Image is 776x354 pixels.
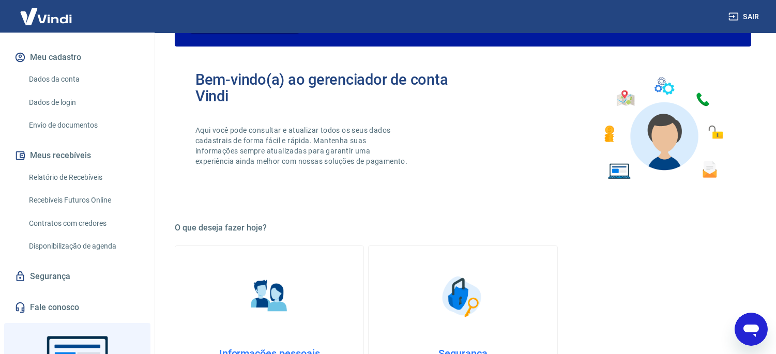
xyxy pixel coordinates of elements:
a: Envio de documentos [25,115,142,136]
a: Fale conosco [12,296,142,319]
button: Meus recebíveis [12,144,142,167]
img: Imagem de um avatar masculino com diversos icones exemplificando as funcionalidades do gerenciado... [595,71,731,186]
button: Meu cadastro [12,46,142,69]
h2: Bem-vindo(a) ao gerenciador de conta Vindi [195,71,463,104]
a: Disponibilização de agenda [25,236,142,257]
a: Relatório de Recebíveis [25,167,142,188]
img: Segurança [437,271,489,322]
a: Dados da conta [25,69,142,90]
p: Aqui você pode consultar e atualizar todos os seus dados cadastrais de forma fácil e rápida. Mant... [195,125,409,166]
a: Segurança [12,265,142,288]
a: Dados de login [25,92,142,113]
img: Vindi [12,1,80,32]
h5: O que deseja fazer hoje? [175,223,751,233]
a: Contratos com credores [25,213,142,234]
button: Sair [726,7,764,26]
iframe: Botão para abrir a janela de mensagens, conversa em andamento [735,313,768,346]
img: Informações pessoais [244,271,295,322]
a: Recebíveis Futuros Online [25,190,142,211]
